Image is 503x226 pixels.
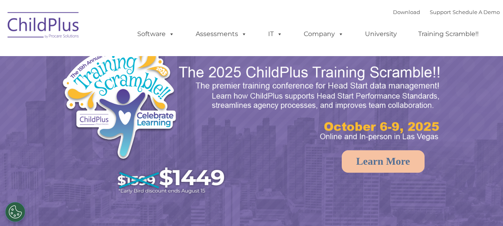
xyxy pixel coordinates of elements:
font: | [393,9,500,15]
a: Learn More [342,150,425,173]
img: ChildPlus by Procare Solutions [4,6,84,46]
a: Assessments [188,26,255,42]
a: University [357,26,405,42]
a: IT [260,26,291,42]
a: Download [393,9,420,15]
a: Support [430,9,451,15]
a: Schedule A Demo [453,9,500,15]
a: Software [129,26,182,42]
a: Company [296,26,352,42]
button: Cookies Settings [5,202,25,222]
a: Training Scramble!! [410,26,487,42]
